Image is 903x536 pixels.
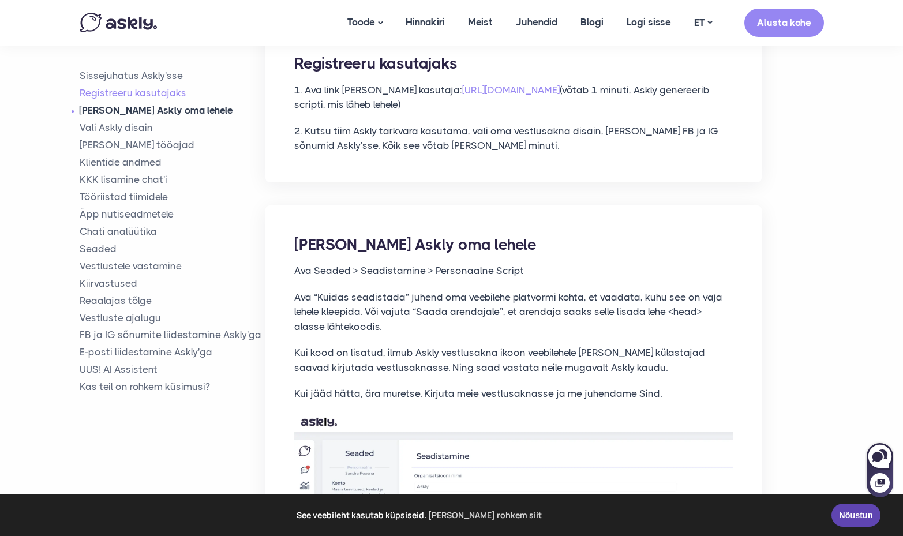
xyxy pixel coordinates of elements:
[294,124,733,153] p: 2. Kutsu tiim Askly tarkvara kasutama, vali oma vestlusakna disain, [PERSON_NAME] FB ja IG sõnumi...
[80,328,266,342] a: FB ja IG sõnumite liidestamine Askly'ga
[80,121,266,134] a: Vali Askly disain
[80,13,157,32] img: Askly
[80,208,266,221] a: Äpp nutiseadmetele
[831,504,880,527] a: Nõustun
[462,84,560,96] a: [URL][DOMAIN_NAME]
[294,290,733,335] p: Ava “Kuidas seadistada” juhend oma veebilehe platvormi kohta, et vaadata, kuhu see on vaja lehele...
[17,507,823,524] span: See veebileht kasutab küpsiseid.
[80,311,266,324] a: Vestluste ajalugu
[683,14,724,31] a: ET
[80,104,266,117] a: [PERSON_NAME] Askly oma lehele
[80,276,266,290] a: Kiirvastused
[294,53,733,74] h2: Registreeru kasutajaks
[80,156,266,169] a: Klientide andmed
[80,294,266,307] a: Reaalajas tõlge
[80,380,266,393] a: Kas teil on rohkem küsimusi?
[865,441,894,498] iframe: Askly chat
[294,264,733,279] p: Ava Seaded > Seadistamine > Personaalne Script
[426,507,544,524] a: learn more about cookies
[744,9,824,37] a: Alusta kohe
[80,363,266,376] a: UUS! AI Assistent
[80,190,266,204] a: Tööriistad tiimidele
[80,242,266,255] a: Seaded
[80,87,266,100] a: Registreeru kasutajaks
[80,138,266,152] a: [PERSON_NAME] tööajad
[294,83,733,113] p: 1. Ava link [PERSON_NAME] kasutaja: (võtab 1 minuti, Askly genereerib scripti, mis läheb lehele)
[80,259,266,272] a: Vestlustele vastamine
[294,387,733,402] p: Kui jääd hätta, ära muretse. Kirjuta meie vestlusaknasse ja me juhendame Sind.
[80,224,266,238] a: Chati analüütika
[80,69,266,83] a: Sissejuhatus Askly'sse
[294,234,733,255] h2: [PERSON_NAME] Askly oma lehele
[80,346,266,359] a: E-posti liidestamine Askly'ga
[80,173,266,186] a: KKK lisamine chat'i
[294,346,733,375] p: Kui kood on lisatud, ilmub Askly vestlusakna ikoon veebilehele [PERSON_NAME] külastajad saavad ki...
